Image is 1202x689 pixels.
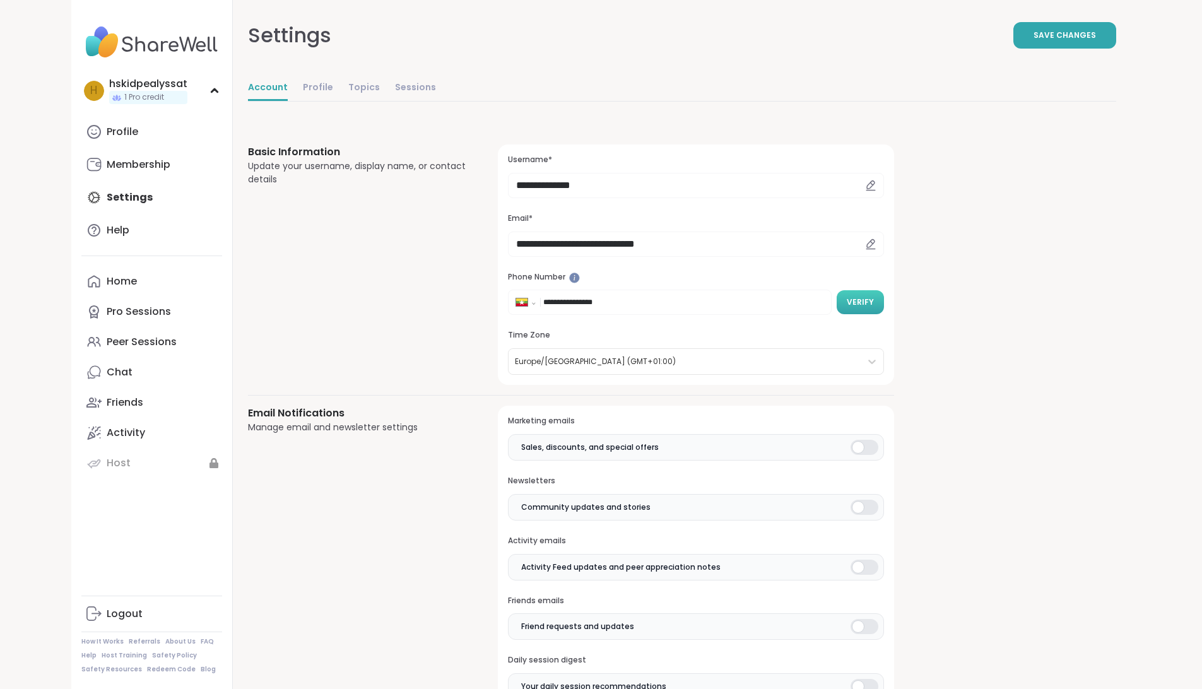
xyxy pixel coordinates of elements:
a: Host [81,448,222,478]
button: Verify [837,290,884,314]
div: Logout [107,607,143,621]
span: h [90,83,97,99]
span: Community updates and stories [521,502,651,513]
a: Friends [81,387,222,418]
div: Settings [248,20,331,50]
a: Safety Resources [81,665,142,674]
a: Activity [81,418,222,448]
h3: Email Notifications [248,406,468,421]
div: Peer Sessions [107,335,177,349]
iframe: Spotlight [569,273,580,283]
div: Chat [107,365,133,379]
a: How It Works [81,637,124,646]
a: Safety Policy [152,651,197,660]
a: Chat [81,357,222,387]
h3: Marketing emails [508,416,883,427]
h3: Friends emails [508,596,883,606]
span: Save Changes [1034,30,1096,41]
a: Account [248,76,288,101]
span: Activity Feed updates and peer appreciation notes [521,562,721,573]
div: Help [107,223,129,237]
a: Membership [81,150,222,180]
a: FAQ [201,637,214,646]
div: Update your username, display name, or contact details [248,160,468,186]
span: Friend requests and updates [521,621,634,632]
div: hskidpealyssat [109,77,187,91]
div: Pro Sessions [107,305,171,319]
a: Blog [201,665,216,674]
h3: Activity emails [508,536,883,546]
h3: Email* [508,213,883,224]
a: Help [81,651,97,660]
div: Home [107,274,137,288]
a: Logout [81,599,222,629]
a: Home [81,266,222,297]
a: Referrals [129,637,160,646]
a: Peer Sessions [81,327,222,357]
span: Verify [847,297,874,308]
div: Profile [107,125,138,139]
h3: Time Zone [508,330,883,341]
h3: Username* [508,155,883,165]
h3: Daily session digest [508,655,883,666]
a: Profile [81,117,222,147]
img: ShareWell Nav Logo [81,20,222,64]
span: 1 Pro credit [124,92,164,103]
a: About Us [165,637,196,646]
a: Topics [348,76,380,101]
div: Friends [107,396,143,409]
span: Sales, discounts, and special offers [521,442,659,453]
div: Membership [107,158,170,172]
a: Pro Sessions [81,297,222,327]
a: Redeem Code [147,665,196,674]
h3: Newsletters [508,476,883,486]
div: Manage email and newsletter settings [248,421,468,434]
div: Activity [107,426,145,440]
a: Sessions [395,76,436,101]
a: Host Training [102,651,147,660]
button: Save Changes [1013,22,1116,49]
a: Help [81,215,222,245]
a: Profile [303,76,333,101]
h3: Phone Number [508,272,883,283]
h3: Basic Information [248,144,468,160]
div: Host [107,456,131,470]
